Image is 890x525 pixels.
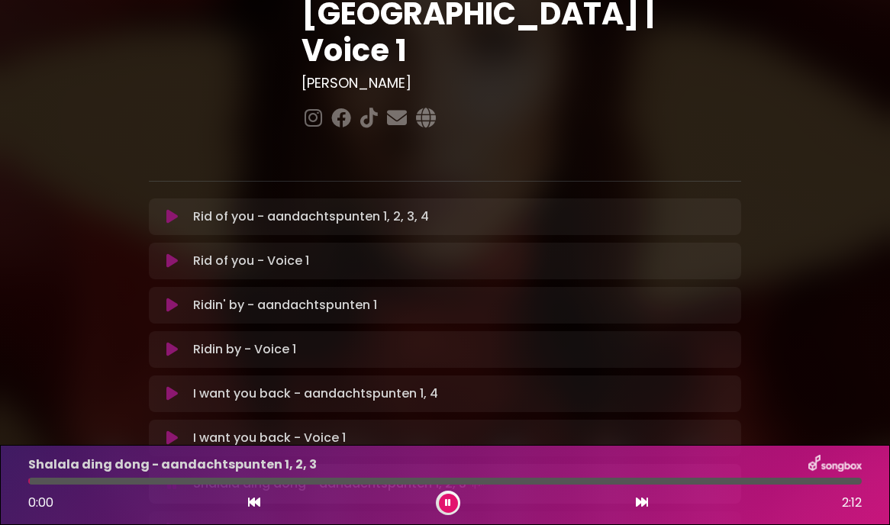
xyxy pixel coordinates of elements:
p: Ridin' by - aandachtspunten 1 [193,296,377,314]
p: I want you back - Voice 1 [193,429,346,447]
h3: [PERSON_NAME] [302,75,741,92]
img: songbox-logo-white.png [808,455,862,475]
p: I want you back - aandachtspunten 1, 4 [193,385,438,403]
p: Rid of you - aandachtspunten 1, 2, 3, 4 [193,208,429,226]
p: Shalala ding dong - aandachtspunten 1, 2, 3 [28,456,317,474]
p: Rid of you - Voice 1 [193,252,309,270]
p: Ridin by - Voice 1 [193,340,296,359]
span: 0:00 [28,494,53,511]
span: 2:12 [842,494,862,512]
